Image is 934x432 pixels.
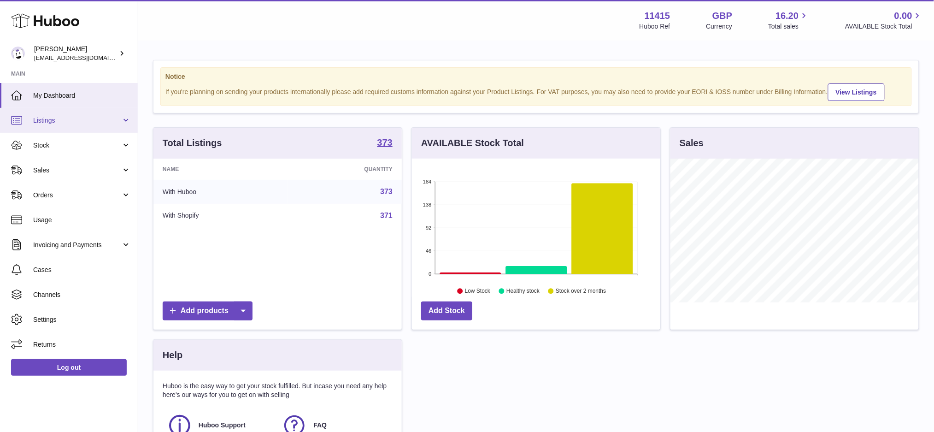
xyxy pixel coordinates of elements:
[33,241,121,249] span: Invoicing and Payments
[426,225,431,231] text: 92
[845,10,923,31] a: 0.00 AVAILABLE Stock Total
[377,138,393,149] a: 373
[706,22,733,31] div: Currency
[680,137,704,149] h3: Sales
[768,10,809,31] a: 16.20 Total sales
[153,159,288,180] th: Name
[199,421,246,430] span: Huboo Support
[640,22,670,31] div: Huboo Ref
[465,288,491,295] text: Low Stock
[645,10,670,22] strong: 11415
[153,204,288,228] td: With Shopify
[380,188,393,195] a: 373
[429,271,431,277] text: 0
[828,83,885,101] a: View Listings
[33,340,131,349] span: Returns
[421,302,472,320] a: Add Stock
[712,10,732,22] strong: GBP
[33,116,121,125] span: Listings
[33,216,131,225] span: Usage
[288,159,402,180] th: Quantity
[556,288,606,295] text: Stock over 2 months
[165,72,907,81] strong: Notice
[153,180,288,204] td: With Huboo
[33,91,131,100] span: My Dashboard
[894,10,912,22] span: 0.00
[423,179,431,184] text: 184
[11,359,127,376] a: Log out
[506,288,540,295] text: Healthy stock
[163,349,182,361] h3: Help
[313,421,327,430] span: FAQ
[380,212,393,219] a: 371
[845,22,923,31] span: AVAILABLE Stock Total
[34,45,117,62] div: [PERSON_NAME]
[377,138,393,147] strong: 373
[163,382,393,399] p: Huboo is the easy way to get your stock fulfilled. But incase you need any help here's our ways f...
[33,191,121,200] span: Orders
[426,248,431,254] text: 46
[163,137,222,149] h3: Total Listings
[423,202,431,207] text: 138
[11,47,25,60] img: care@shopmanto.uk
[163,302,253,320] a: Add products
[165,82,907,101] div: If you're planning on sending your products internationally please add required customs informati...
[34,54,135,61] span: [EMAIL_ADDRESS][DOMAIN_NAME]
[33,141,121,150] span: Stock
[775,10,799,22] span: 16.20
[33,315,131,324] span: Settings
[421,137,524,149] h3: AVAILABLE Stock Total
[768,22,809,31] span: Total sales
[33,266,131,274] span: Cases
[33,166,121,175] span: Sales
[33,290,131,299] span: Channels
